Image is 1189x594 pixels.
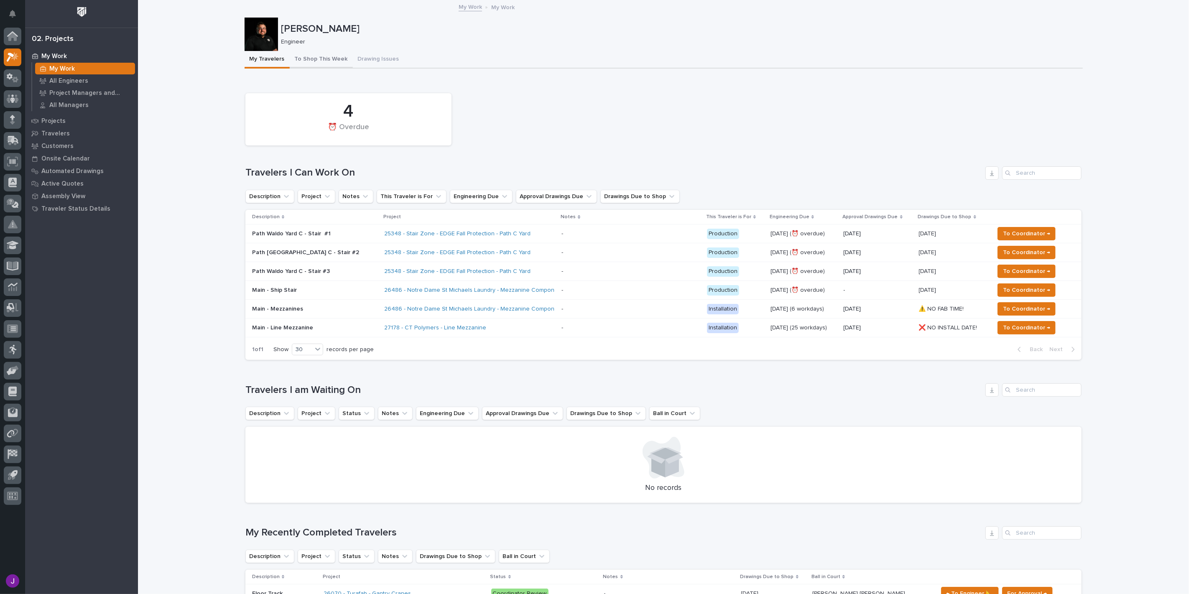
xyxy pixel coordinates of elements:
[10,10,21,23] div: Notifications
[281,38,1076,46] p: Engineer
[32,99,138,111] a: All Managers
[1025,346,1043,353] span: Back
[740,572,794,581] p: Drawings Due to Shop
[844,306,912,313] p: [DATE]
[561,287,563,294] div: -
[844,324,912,331] p: [DATE]
[298,190,335,203] button: Project
[245,407,294,420] button: Description
[323,572,340,581] p: Project
[919,323,979,331] p: ❌ NO INSTALL DATE!
[844,268,912,275] p: [DATE]
[561,324,563,331] div: -
[919,229,938,237] p: [DATE]
[459,2,482,11] a: My Work
[260,123,437,140] div: ⏰ Overdue
[1003,304,1050,314] span: To Coordinator →
[245,243,1082,262] tr: Path [GEOGRAPHIC_DATA] C - Stair #225348 - Stair Zone - EDGE Fall Protection - Path C Yard - Prod...
[1003,323,1050,333] span: To Coordinator →
[32,35,74,44] div: 02. Projects
[384,324,486,331] a: 27178 - CT Polymers - Line Mezzanine
[245,51,290,69] button: My Travelers
[844,230,912,237] p: [DATE]
[25,190,138,202] a: Assembly View
[1002,166,1082,180] input: Search
[416,550,495,563] button: Drawings Due to Shop
[561,212,576,222] p: Notes
[281,23,1079,35] p: [PERSON_NAME]
[1049,346,1068,353] span: Next
[707,323,739,333] div: Installation
[41,155,90,163] p: Onsite Calendar
[811,572,840,581] p: Ball in Court
[4,572,21,590] button: users-avatar
[771,287,837,294] p: [DATE] (⏰ overdue)
[998,227,1056,240] button: To Coordinator →
[1003,229,1050,239] span: To Coordinator →
[844,249,912,256] p: [DATE]
[41,205,110,213] p: Traveler Status Details
[1003,266,1050,276] span: To Coordinator →
[416,407,479,420] button: Engineering Due
[491,2,515,11] p: My Work
[771,230,837,237] p: [DATE] (⏰ overdue)
[1046,346,1082,353] button: Next
[998,246,1056,259] button: To Coordinator →
[290,51,353,69] button: To Shop This Week
[252,572,280,581] p: Description
[327,346,374,353] p: records per page
[561,249,563,256] div: -
[25,152,138,165] a: Onsite Calendar
[919,247,938,256] p: [DATE]
[245,550,294,563] button: Description
[707,285,739,296] div: Production
[1011,346,1046,353] button: Back
[1002,526,1082,540] input: Search
[245,224,1082,243] tr: Path Waldo Yard C - Stair #125348 - Stair Zone - EDGE Fall Protection - Path C Yard - Production[...
[252,268,378,275] p: Path Waldo Yard C - Stair #3
[998,265,1056,278] button: To Coordinator →
[516,190,597,203] button: Approval Drawings Due
[245,319,1082,337] tr: Main - Line Mezzanine27178 - CT Polymers - Line Mezzanine - Installation[DATE] (25 workdays)[DATE...
[32,63,138,74] a: My Work
[771,324,837,331] p: [DATE] (25 workdays)
[384,268,531,275] a: 25348 - Stair Zone - EDGE Fall Protection - Path C Yard
[771,249,837,256] p: [DATE] (⏰ overdue)
[844,287,912,294] p: -
[706,212,751,222] p: This Traveler is For
[245,262,1082,281] tr: Path Waldo Yard C - Stair #325348 - Stair Zone - EDGE Fall Protection - Path C Yard - Production[...
[49,89,132,97] p: Project Managers and Engineers
[252,287,378,294] p: Main - Ship Stair
[245,167,982,179] h1: Travelers I Can Work On
[1002,383,1082,397] div: Search
[919,285,938,294] p: [DATE]
[771,306,837,313] p: [DATE] (6 workdays)
[252,249,378,256] p: Path [GEOGRAPHIC_DATA] C - Stair #2
[245,384,982,396] h1: Travelers I am Waiting On
[245,281,1082,300] tr: Main - Ship Stair26486 - Notre Dame St Michaels Laundry - Mezzanine Components - Production[DATE]...
[998,283,1056,297] button: To Coordinator →
[707,247,739,258] div: Production
[353,51,404,69] button: Drawing Issues
[41,180,84,188] p: Active Quotes
[41,168,104,175] p: Automated Drawings
[707,229,739,239] div: Production
[339,407,375,420] button: Status
[600,190,680,203] button: Drawings Due to Shop
[384,287,566,294] a: 26486 - Notre Dame St Michaels Laundry - Mezzanine Components
[1003,285,1050,295] span: To Coordinator →
[252,324,378,331] p: Main - Line Mezzanine
[245,339,270,360] p: 1 of 1
[561,230,563,237] div: -
[771,268,837,275] p: [DATE] (⏰ overdue)
[245,190,294,203] button: Description
[383,212,401,222] p: Project
[74,4,89,20] img: Workspace Logo
[49,65,75,73] p: My Work
[25,177,138,190] a: Active Quotes
[252,212,280,222] p: Description
[255,484,1072,493] p: No records
[25,202,138,215] a: Traveler Status Details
